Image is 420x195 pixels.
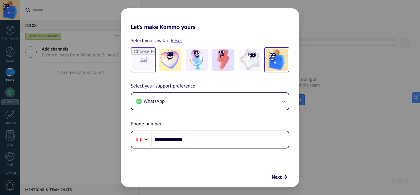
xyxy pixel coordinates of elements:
[266,49,288,71] img: -5.jpeg
[121,8,299,30] h2: Let's make Kommo yours
[131,93,289,110] button: WhatsApp
[144,98,165,104] span: WhatsApp
[269,172,290,182] button: Next
[212,49,234,71] img: -3.jpeg
[131,82,195,90] span: Select your support preference
[272,175,282,179] span: Next
[159,49,181,71] img: -1.jpeg
[133,133,145,146] div: Peru: + 51
[186,49,208,71] img: -2.jpeg
[239,49,261,71] img: -4.jpeg
[131,120,161,128] span: Phone number
[171,38,182,44] a: Reset
[131,37,168,45] span: Select your avatar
